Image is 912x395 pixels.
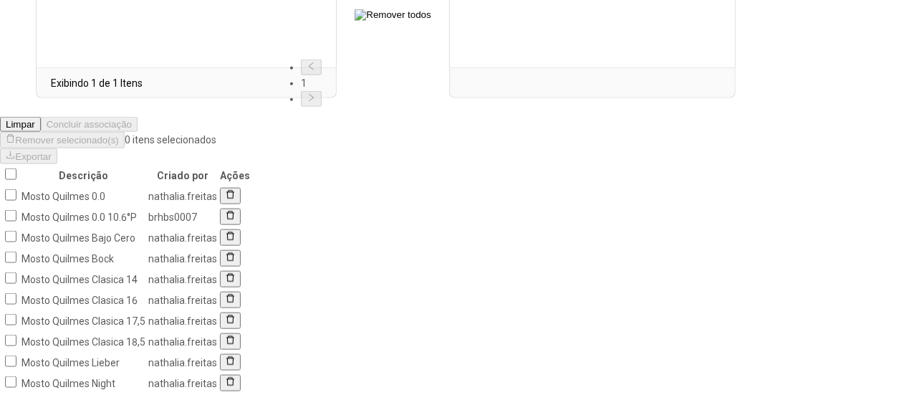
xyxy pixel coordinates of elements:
[21,311,146,330] td: Mosto Quilmes Clasica 17,5
[148,166,218,185] th: Criado por
[21,373,146,393] td: Mosto Quilmes Night
[51,75,143,91] p: Exibindo 1 de 1 Itens
[21,166,146,185] th: Descrição
[148,373,218,393] td: nathalia.freitas
[148,270,218,289] td: nathalia.freitas
[148,332,218,351] td: nathalia.freitas
[148,311,218,330] td: nathalia.freitas
[148,290,218,310] td: nathalia.freitas
[219,166,251,185] th: Ações
[6,119,35,130] span: Limpar
[21,290,146,310] td: Mosto Quilmes Clasica 16
[301,75,322,91] li: 1
[148,186,218,206] td: nathalia.freitas
[21,353,146,372] td: Mosto Quilmes Lieber
[15,151,51,162] span: Exportar
[47,119,132,130] span: Concluir associação
[148,228,218,247] td: nathalia.freitas
[148,353,218,372] td: nathalia.freitas
[21,228,146,247] td: Mosto Quilmes Bajo Cero
[301,91,322,107] li: Próxima página
[21,207,146,227] td: Mosto Quilmes 0.0 10.6°P
[21,270,146,289] td: Mosto Quilmes Clasica 14
[125,135,216,146] span: 0 itens selecionados
[21,186,146,206] td: Mosto Quilmes 0.0
[15,135,118,146] span: Remover selecionado(s)
[301,77,307,89] a: 1
[355,9,431,21] img: Remover todos
[301,60,322,75] li: Página anterior
[21,249,146,268] td: Mosto Quilmes Bock
[21,332,146,351] td: Mosto Quilmes Clasica 18,5
[41,117,138,132] button: Concluir associação
[148,249,218,268] td: nathalia.freitas
[148,207,218,227] td: brhbs0007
